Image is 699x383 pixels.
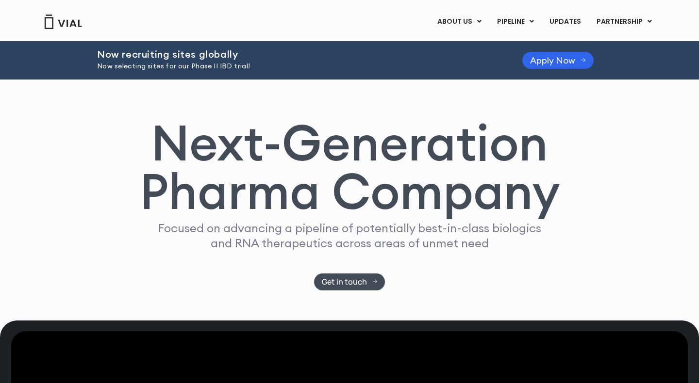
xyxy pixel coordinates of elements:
[542,14,588,30] a: UPDATES
[314,273,385,290] a: Get in touch
[154,221,545,251] p: Focused on advancing a pipeline of potentially best-in-class biologics and RNA therapeutics acros...
[322,278,367,286] span: Get in touch
[530,57,575,64] span: Apply Now
[44,15,83,29] img: Vial Logo
[430,14,489,30] a: ABOUT USMenu Toggle
[97,49,498,60] h2: Now recruiting sites globally
[97,61,498,72] p: Now selecting sites for our Phase II IBD trial!
[489,14,541,30] a: PIPELINEMenu Toggle
[522,52,594,69] a: Apply Now
[139,118,560,216] h1: Next-Generation Pharma Company
[589,14,660,30] a: PARTNERSHIPMenu Toggle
